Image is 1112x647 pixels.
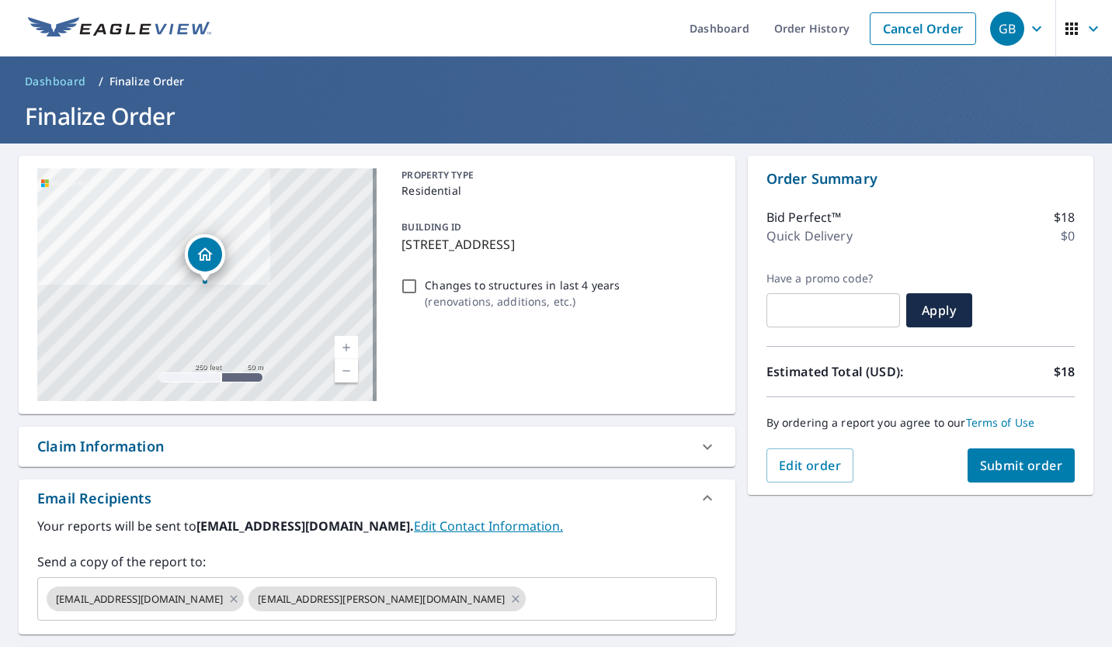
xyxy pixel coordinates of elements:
p: Finalize Order [109,74,185,89]
span: Submit order [980,457,1063,474]
a: Current Level 17, Zoom In [335,336,358,359]
span: Edit order [779,457,842,474]
div: Dropped pin, building 1, Residential property, 503 Dundas Ct Chesapeake, VA 23322 [185,234,225,282]
p: ( renovations, additions, etc. ) [425,293,620,310]
p: Changes to structures in last 4 years [425,277,620,293]
p: $0 [1061,227,1075,245]
label: Have a promo code? [766,272,900,285]
span: Apply [919,302,960,319]
nav: breadcrumb [19,69,1093,94]
div: Claim Information [37,436,164,457]
p: [STREET_ADDRESS] [401,235,710,254]
button: Edit order [766,448,854,483]
a: EditContactInfo [414,517,563,535]
p: Residential [401,182,710,199]
a: Terms of Use [966,415,1035,430]
img: EV Logo [28,17,211,40]
p: Quick Delivery [766,227,853,245]
a: Cancel Order [870,12,976,45]
p: Estimated Total (USD): [766,362,921,381]
div: Email Recipients [37,488,151,509]
div: Claim Information [19,427,735,466]
a: Dashboard [19,69,92,94]
p: Bid Perfect™ [766,208,842,227]
span: [EMAIL_ADDRESS][PERSON_NAME][DOMAIN_NAME] [248,592,514,607]
p: By ordering a report you agree to our [766,416,1075,430]
label: Send a copy of the report to: [37,552,717,571]
div: GB [990,12,1024,46]
div: Email Recipients [19,479,735,517]
li: / [99,72,103,91]
p: PROPERTY TYPE [401,168,710,182]
p: BUILDING ID [401,220,461,234]
b: [EMAIL_ADDRESS][DOMAIN_NAME]. [196,517,414,535]
button: Apply [906,293,972,327]
span: [EMAIL_ADDRESS][DOMAIN_NAME] [47,592,232,607]
div: [EMAIL_ADDRESS][PERSON_NAME][DOMAIN_NAME] [248,586,526,611]
a: Current Level 17, Zoom Out [335,359,358,382]
div: [EMAIL_ADDRESS][DOMAIN_NAME] [47,586,244,611]
h1: Finalize Order [19,100,1093,132]
p: Order Summary [766,168,1075,189]
span: Dashboard [25,74,86,89]
button: Submit order [968,448,1076,483]
p: $18 [1054,362,1075,381]
p: $18 [1054,208,1075,227]
label: Your reports will be sent to [37,517,717,535]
